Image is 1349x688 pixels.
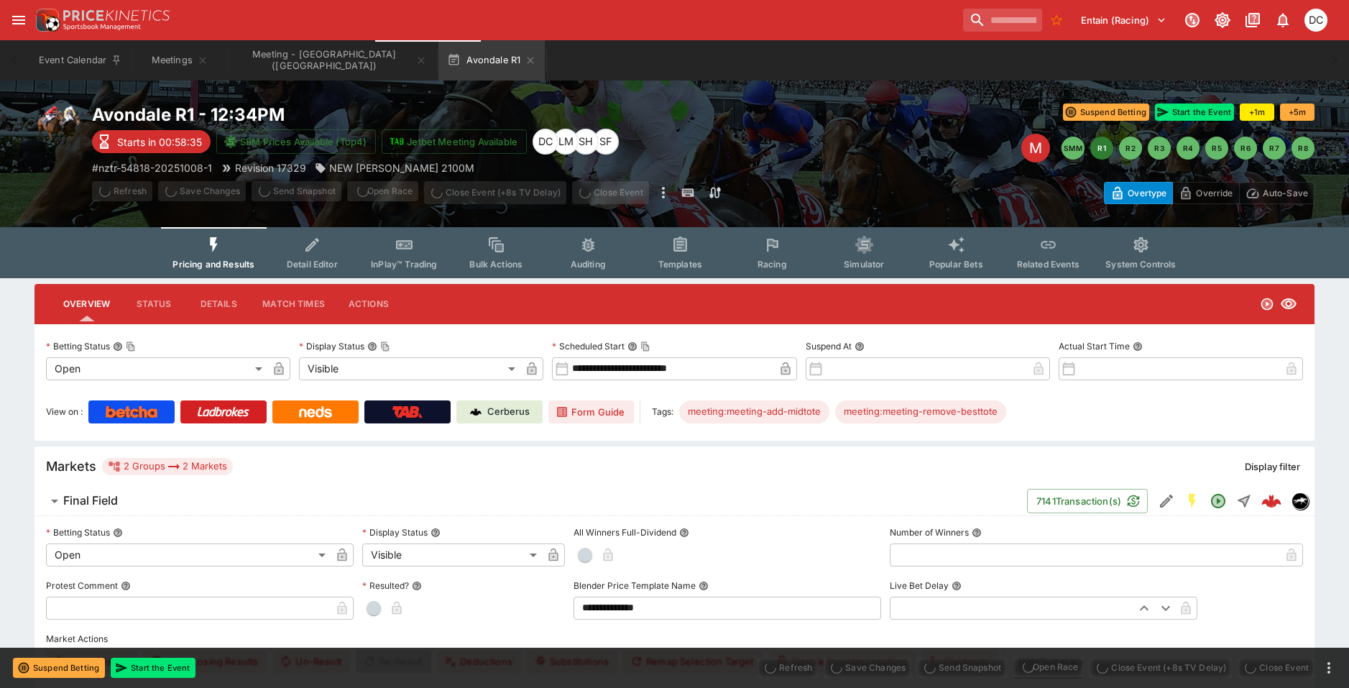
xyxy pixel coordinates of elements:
[1172,182,1239,204] button: Override
[1292,492,1309,510] div: nztr
[469,259,522,270] span: Bulk Actions
[382,129,527,154] button: Jetbet Meeting Available
[1304,9,1327,32] div: David Crockford
[1280,104,1315,121] button: +5m
[1263,137,1286,160] button: R7
[121,581,131,591] button: Protest Comment
[371,259,437,270] span: InPlay™ Trading
[844,259,884,270] span: Simulator
[1105,259,1176,270] span: System Controls
[108,458,227,475] div: 2 Groups 2 Markets
[46,340,110,352] p: Betting Status
[1063,104,1149,121] button: Suspend Betting
[574,526,676,538] p: All Winners Full-Dividend
[380,341,390,352] button: Copy To Clipboard
[758,259,787,270] span: Racing
[573,129,599,155] div: Scott Hunt
[367,341,377,352] button: Display StatusCopy To Clipboard
[655,181,672,204] button: more
[1104,182,1315,204] div: Start From
[1017,259,1079,270] span: Related Events
[299,340,364,352] p: Display Status
[299,406,331,418] img: Neds
[197,406,249,418] img: Ladbrokes
[1240,104,1274,121] button: +1m
[593,129,619,155] div: Sugaluopea Filipaina
[315,160,474,175] div: NEW LYNN MAIDEN 2100M
[32,6,60,35] img: PriceKinetics Logo
[929,259,983,270] span: Popular Bets
[470,406,482,418] img: Cerberus
[1300,4,1332,36] button: David Crockford
[46,543,331,567] div: Open
[627,341,637,352] button: Scheduled StartCopy To Clipboard
[1320,659,1338,676] button: more
[134,40,226,81] button: Meetings
[63,24,141,30] img: Sportsbook Management
[952,581,962,591] button: Live Bet Delay
[972,528,982,538] button: Number of Winners
[1062,137,1085,160] button: SMM
[1231,488,1257,514] button: Straight
[46,526,110,538] p: Betting Status
[1104,182,1173,204] button: Overtype
[1179,488,1205,514] button: SGM Enabled
[1154,488,1179,514] button: Edit Detail
[1261,491,1281,511] div: 4f7b2ce7-e55f-4ecd-8c68-948c2b23be3d
[1021,134,1050,162] div: Edit Meeting
[1236,455,1309,478] button: Display filter
[1177,137,1200,160] button: R4
[890,579,949,592] p: Live Bet Delay
[533,129,558,155] div: David Crockford
[1234,137,1257,160] button: R6
[46,458,96,474] h5: Markets
[126,341,136,352] button: Copy To Clipboard
[92,160,212,175] p: Copy To Clipboard
[121,287,186,321] button: Status
[347,181,418,201] div: split button
[640,341,650,352] button: Copy To Clipboard
[1119,137,1142,160] button: R2
[1027,489,1148,513] button: 7141Transaction(s)
[113,528,123,538] button: Betting Status
[552,340,625,352] p: Scheduled Start
[456,400,543,423] a: Cerberus
[1155,104,1234,121] button: Start the Event
[1260,297,1274,311] svg: Open
[1059,340,1130,352] p: Actual Start Time
[106,406,157,418] img: Betcha
[46,579,118,592] p: Protest Comment
[835,405,1006,419] span: meeting:meeting-remove-besttote
[1240,7,1266,33] button: Documentation
[1148,137,1171,160] button: R3
[699,581,709,591] button: Blender Price Template Name
[235,160,306,175] p: Revision 17329
[548,400,634,423] a: Form Guide
[1280,295,1297,313] svg: Visible
[890,526,969,538] p: Number of Winners
[1239,182,1315,204] button: Auto-Save
[553,129,579,155] div: Luigi Mollo
[1205,488,1231,514] button: Open
[113,341,123,352] button: Betting StatusCopy To Clipboard
[390,134,404,149] img: jetbet-logo.svg
[1270,7,1296,33] button: Notifications
[1072,9,1175,32] button: Select Tenant
[329,160,474,175] p: NEW [PERSON_NAME] 2100M
[216,129,376,154] button: SRM Prices Available (Top4)
[117,134,202,150] p: Starts in 00:58:35
[1090,137,1113,160] button: R1
[46,400,83,423] label: View on :
[251,287,336,321] button: Match Times
[855,341,865,352] button: Suspend At
[52,287,121,321] button: Overview
[679,405,829,419] span: meeting:meeting-add-midtote
[299,357,520,380] div: Visible
[1210,492,1227,510] svg: Open
[1045,9,1068,32] button: No Bookmarks
[1292,137,1315,160] button: R8
[362,526,428,538] p: Display Status
[438,40,545,81] button: Avondale R1
[431,528,441,538] button: Display Status
[574,579,696,592] p: Blender Price Template Name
